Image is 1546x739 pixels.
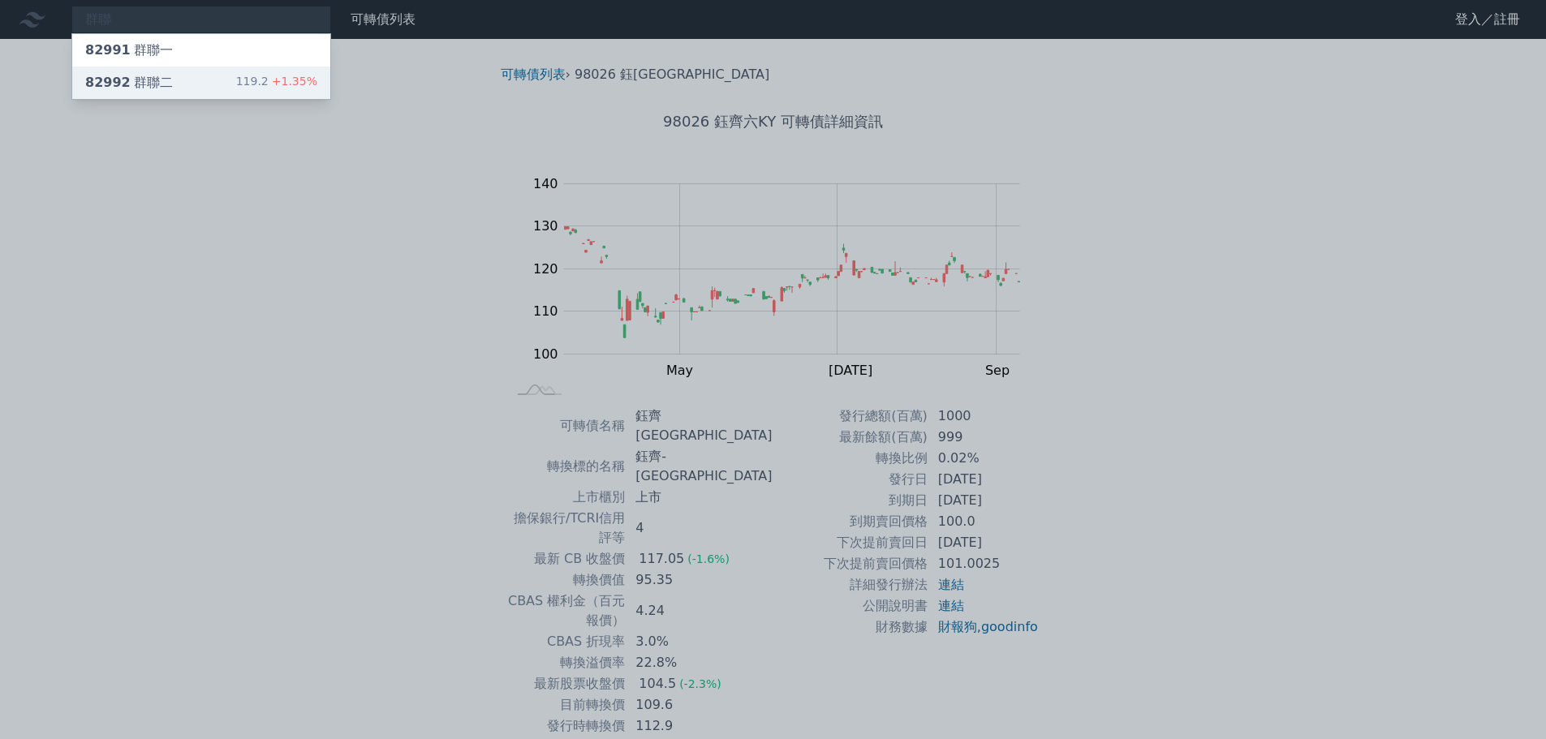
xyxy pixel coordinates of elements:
[236,73,317,92] div: 119.2
[85,75,131,90] span: 82992
[85,73,173,92] div: 群聯二
[72,34,330,67] a: 82991群聯一
[72,67,330,99] a: 82992群聯二 119.2+1.35%
[269,75,317,88] span: +1.35%
[85,41,173,60] div: 群聯一
[85,42,131,58] span: 82991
